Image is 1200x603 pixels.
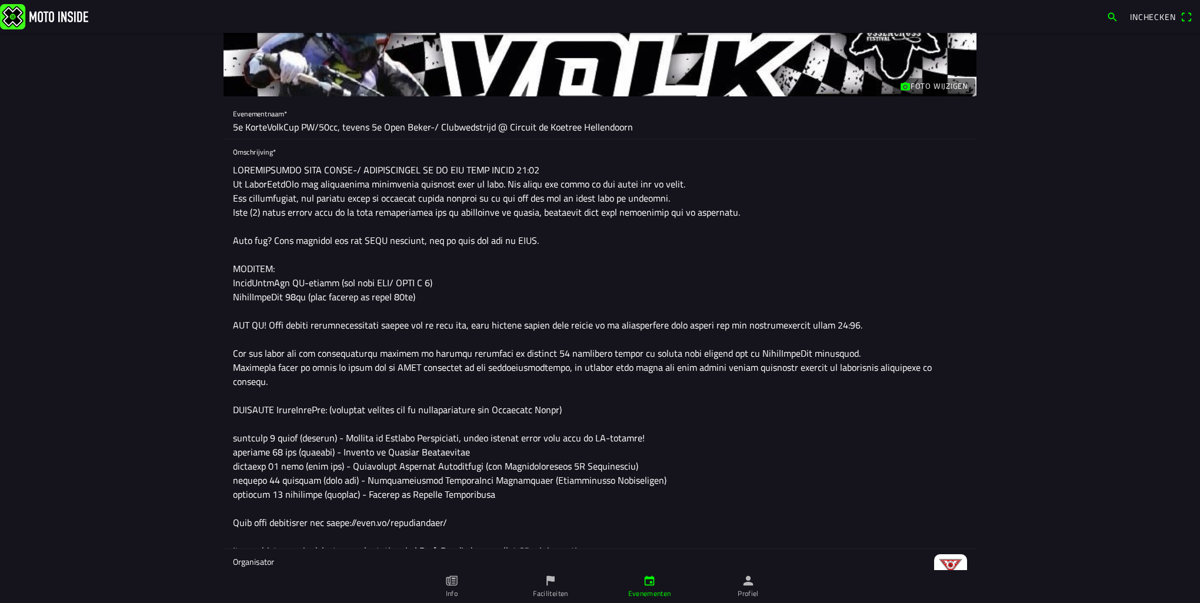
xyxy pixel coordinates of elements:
[742,574,755,587] ion-icon: person
[533,588,568,599] ion-label: Faciliteiten
[893,78,975,94] ion-button: Foto wijzigen
[233,115,967,139] input: Naam
[934,554,967,587] img: R3glegRoJPc3iSzVY55c1jGguOuObOxPYo4UgiXN.jpeg
[233,158,967,548] textarea: LOREMIPSUMDO SITA CONSE-/ ADIPISCINGEL SE DO EIU TEMP INCID 21:02 Ut LaborEetdOlo mag aliquaenima...
[1124,6,1198,26] a: Incheckenqr scanner
[445,574,458,587] ion-icon: paper
[233,555,925,568] span: Organisator
[628,588,671,599] ion-label: Evenementen
[1130,11,1176,23] span: Inchecken
[1101,6,1124,26] a: search
[643,574,656,587] ion-icon: calendar
[544,574,557,587] ion-icon: flag
[446,588,458,599] ion-label: Info
[738,588,759,599] ion-label: Profiel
